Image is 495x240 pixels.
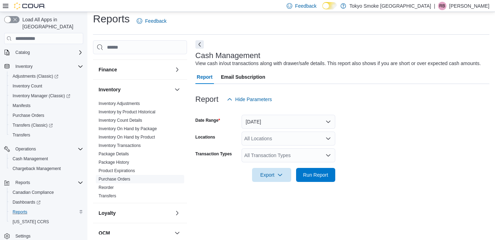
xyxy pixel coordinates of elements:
span: Operations [15,146,36,152]
span: Operations [13,145,83,153]
p: Tokyo Smoke [GEOGRAPHIC_DATA] [350,2,431,10]
span: Reports [13,178,83,187]
span: Feedback [145,17,166,24]
a: Adjustments (Classic) [10,72,61,80]
span: Export [256,168,287,182]
span: Hide Parameters [235,96,272,103]
a: Transfers [99,193,116,198]
button: Reports [7,207,86,217]
a: Inventory On Hand by Product [99,135,155,140]
span: Inventory Count [10,82,83,90]
span: Transfers [10,131,83,139]
button: Purchase Orders [7,111,86,120]
button: Hide Parameters [224,92,275,106]
button: OCM [173,229,181,237]
div: Randi Branston [438,2,446,10]
span: Purchase Orders [10,111,83,120]
h3: Cash Management [195,51,260,60]
button: Open list of options [325,136,331,141]
a: Inventory Transactions [99,143,141,148]
label: Locations [195,134,215,140]
a: Package History [99,160,129,165]
span: Catalog [15,50,30,55]
a: Transfers (Classic) [10,121,56,129]
p: | [434,2,435,10]
span: Inventory [15,64,33,69]
a: Purchase Orders [99,177,130,182]
button: Catalog [13,48,33,57]
a: Transfers [10,131,33,139]
button: Inventory [13,62,35,71]
button: Cash Management [7,154,86,164]
span: Transfers [13,132,30,138]
span: Catalog [13,48,83,57]
span: Inventory Count Details [99,118,142,123]
button: Inventory [173,85,181,94]
button: [US_STATE] CCRS [7,217,86,227]
span: Inventory Count [13,83,42,89]
span: Inventory [13,62,83,71]
a: Canadian Compliance [10,188,57,197]
span: Package History [99,160,129,165]
span: Canadian Compliance [13,190,54,195]
button: Manifests [7,101,86,111]
a: Inventory by Product Historical [99,110,156,114]
span: Inventory Manager (Classic) [10,92,83,100]
span: Chargeback Management [10,164,83,173]
a: Adjustments (Classic) [7,71,86,81]
span: Reports [15,180,30,185]
span: Load All Apps in [GEOGRAPHIC_DATA] [20,16,83,30]
button: Reports [13,178,33,187]
span: Canadian Compliance [10,188,83,197]
button: Canadian Compliance [7,188,86,197]
button: Inventory Count [7,81,86,91]
input: Dark Mode [322,2,337,9]
span: Cash Management [13,156,48,162]
a: Feedback [134,14,169,28]
a: Dashboards [10,198,43,206]
h3: Finance [99,66,117,73]
span: Reports [10,208,83,216]
h3: Loyalty [99,210,116,217]
span: Cash Management [10,155,83,163]
span: Product Expirations [99,168,135,174]
a: Reports [10,208,30,216]
span: Adjustments (Classic) [10,72,83,80]
button: Open list of options [325,153,331,158]
a: Inventory Count [10,82,45,90]
button: Finance [99,66,172,73]
a: Manifests [10,101,33,110]
span: [US_STATE] CCRS [13,219,49,225]
span: Transfers (Classic) [13,122,53,128]
a: Inventory On Hand by Package [99,126,157,131]
label: Date Range [195,118,220,123]
a: Cash Management [10,155,51,163]
button: Operations [1,144,86,154]
span: Manifests [13,103,30,108]
a: Package Details [99,151,129,156]
h1: Reports [93,12,130,26]
a: Inventory Adjustments [99,101,140,106]
button: [DATE] [242,115,335,129]
h3: OCM [99,230,110,237]
button: Export [252,168,291,182]
span: Reports [13,209,27,215]
button: Chargeback Management [7,164,86,174]
p: [PERSON_NAME] [449,2,489,10]
span: Dashboards [13,199,41,205]
img: Cova [14,2,45,9]
span: Manifests [10,101,83,110]
button: OCM [99,230,172,237]
a: Inventory Manager (Classic) [7,91,86,101]
span: Feedback [295,2,316,9]
button: Reports [1,178,86,188]
button: Finance [173,65,181,74]
button: Loyalty [173,209,181,217]
div: View cash in/out transactions along with drawer/safe details. This report also shows if you are s... [195,60,481,67]
button: Catalog [1,48,86,57]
